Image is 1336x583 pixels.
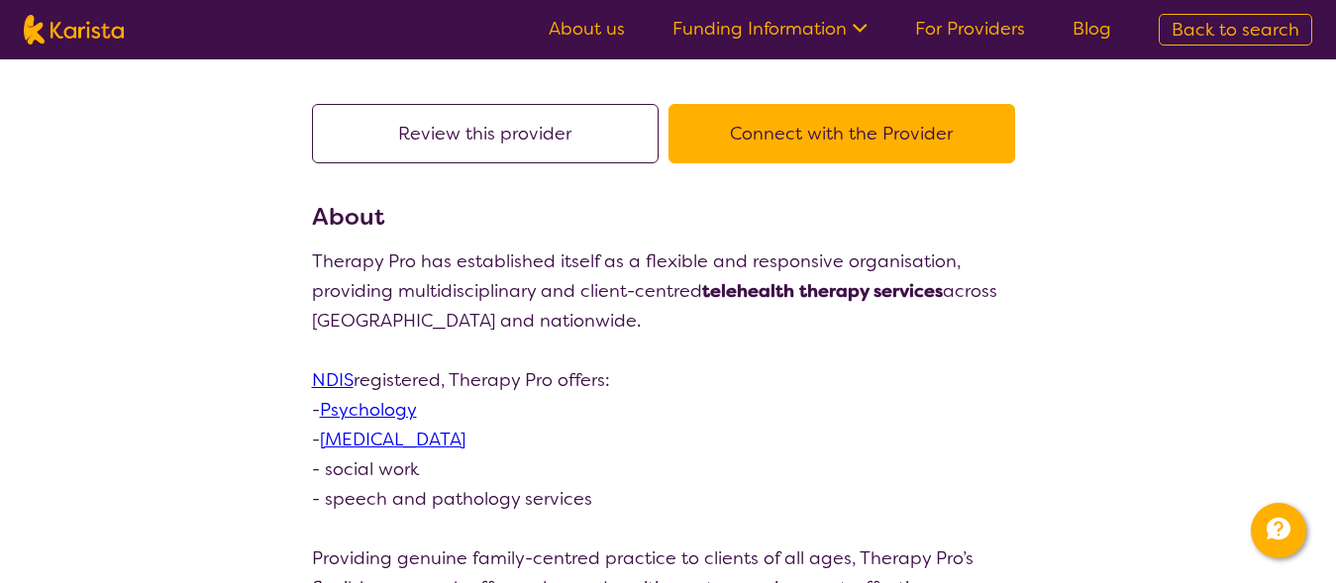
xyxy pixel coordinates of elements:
button: Review this provider [312,104,659,163]
p: - speech and pathology services [312,484,1025,514]
img: Karista logo [24,15,124,45]
a: Review this provider [312,122,668,146]
a: Psychology [320,398,417,422]
a: Connect with the Provider [668,122,1025,146]
a: NDIS [312,368,354,392]
button: Channel Menu [1251,503,1306,558]
h3: About [312,199,1025,235]
a: Funding Information [672,17,868,41]
a: For Providers [915,17,1025,41]
a: About us [549,17,625,41]
p: - [312,425,1025,454]
a: Blog [1073,17,1111,41]
a: Back to search [1159,14,1312,46]
p: Therapy Pro has established itself as a flexible and responsive organisation, providing multidisc... [312,246,1025,336]
p: - [312,395,1025,425]
strong: telehealth therapy services [702,279,943,303]
a: [MEDICAL_DATA] [320,428,465,451]
button: Connect with the Provider [668,104,1015,163]
p: - social work [312,454,1025,484]
span: Back to search [1172,18,1299,42]
p: registered, Therapy Pro offers: [312,365,1025,395]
